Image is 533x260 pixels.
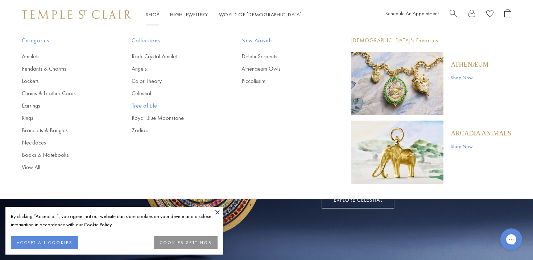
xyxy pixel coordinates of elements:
[154,236,218,249] button: COOKIES SETTINGS
[241,77,322,85] a: Piccolissimi
[22,36,103,45] span: Categories
[132,126,212,134] a: Zodiac
[22,102,103,110] a: Earrings
[22,65,103,73] a: Pendants & Charms
[497,226,526,253] iframe: Gorgias live chat messenger
[132,53,212,60] a: Rock Crystal Amulet
[22,163,103,171] a: View All
[351,36,511,45] p: [DEMOGRAPHIC_DATA]'s Favorites
[451,142,511,150] a: Shop Now
[22,53,103,60] a: Amulets
[486,9,493,20] a: View Wishlist
[241,53,322,60] a: Delphi Serpents
[132,36,212,45] span: Collections
[132,65,212,73] a: Angels
[241,36,322,45] span: New Arrivals
[385,10,439,17] a: Schedule An Appointment
[132,89,212,97] a: Celestial
[451,129,511,137] a: ARCADIA ANIMALS
[22,10,131,19] img: Temple St. Clair
[451,60,488,68] a: Athenæum
[170,11,208,18] a: High JewelleryHigh Jewellery
[11,236,78,249] button: ACCEPT ALL COOKIES
[22,151,103,159] a: Books & Notebooks
[132,102,212,110] a: Tree of Life
[241,65,322,73] a: Athenaeum Owls
[22,126,103,134] a: Bracelets & Bangles
[22,114,103,122] a: Rings
[22,77,103,85] a: Lockets
[132,114,212,122] a: Royal Blue Moonstone
[146,11,159,18] a: ShopShop
[22,89,103,97] a: Chains & Leather Cords
[451,74,488,81] a: Shop Now
[219,11,302,18] a: World of [DEMOGRAPHIC_DATA]World of [DEMOGRAPHIC_DATA]
[146,10,302,19] nav: Main navigation
[22,139,103,147] a: Necklaces
[11,212,218,229] div: By clicking “Accept all”, you agree that our website can store cookies on your device and disclos...
[132,77,212,85] a: Color Theory
[504,9,511,20] a: Open Shopping Bag
[450,9,457,20] a: Search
